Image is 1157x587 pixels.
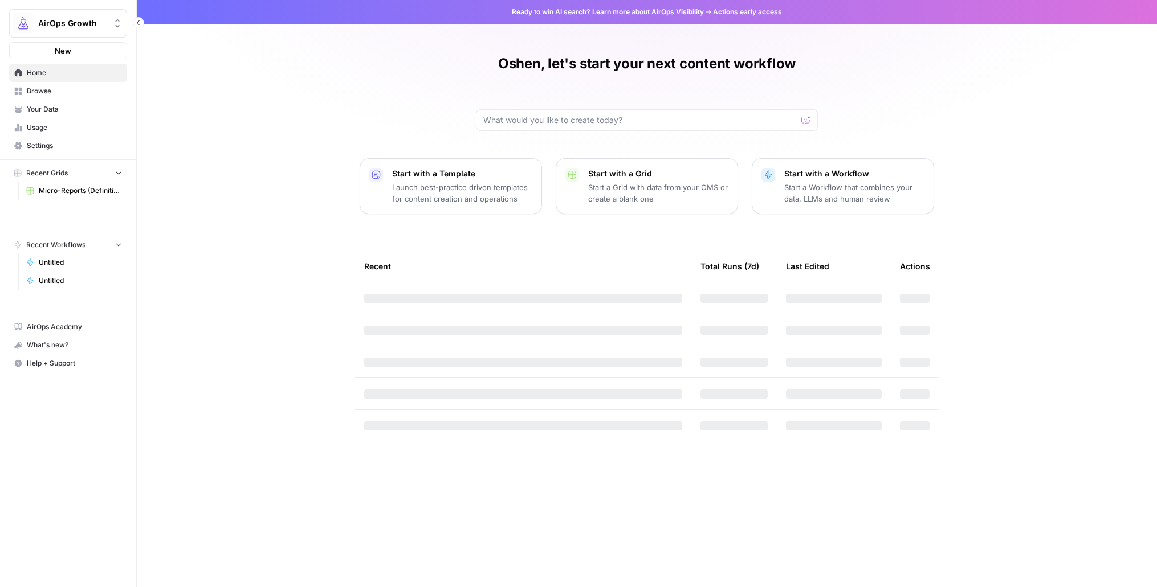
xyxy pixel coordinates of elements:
a: Learn more [592,7,630,16]
span: AirOps Growth [38,18,107,29]
a: Usage [9,118,127,137]
button: Help + Support [9,354,127,372]
p: Launch best-practice driven templates for content creation and operations [392,182,532,204]
div: What's new? [10,336,127,354]
span: New [55,45,71,56]
button: Recent Workflows [9,236,127,253]
span: Recent Grids [26,168,68,178]
button: Start with a GridStart a Grid with data from your CMS or create a blank one [556,158,738,214]
button: Start with a TemplateLaunch best-practice driven templates for content creation and operations [360,158,542,214]
span: Your Data [27,104,122,114]
div: Last Edited [786,251,829,282]
button: Workspace: AirOps Growth [9,9,127,38]
a: Untitled [21,253,127,272]
span: Help + Support [27,358,122,368]
span: Untitled [39,257,122,268]
a: Settings [9,137,127,155]
button: Start with a WorkflowStart a Workflow that combines your data, LLMs and human review [752,158,934,214]
p: Start with a Grid [588,168,728,179]
div: Actions [900,251,930,282]
p: Start with a Workflow [784,168,924,179]
img: AirOps Growth Logo [13,13,34,34]
a: Browse [9,82,127,100]
span: Usage [27,122,122,133]
h1: Oshen, let's start your next content workflow [498,55,796,73]
span: Untitled [39,276,122,286]
p: Start a Workflow that combines your data, LLMs and human review [784,182,924,204]
span: Browse [27,86,122,96]
p: Start with a Template [392,168,532,179]
span: Home [27,68,122,78]
button: New [9,42,127,59]
input: What would you like to create today? [483,114,797,126]
span: Micro-Reports (Definitions) [39,186,122,196]
a: Micro-Reports (Definitions) [21,182,127,200]
button: What's new? [9,336,127,354]
span: Recent Workflows [26,240,85,250]
a: Untitled [21,272,127,290]
p: Start a Grid with data from your CMS or create a blank one [588,182,728,204]
button: Recent Grids [9,165,127,182]
span: AirOps Academy [27,322,122,332]
a: Home [9,64,127,82]
div: Recent [364,251,682,282]
span: Ready to win AI search? about AirOps Visibility [512,7,704,17]
div: Total Runs (7d) [700,251,759,282]
span: Actions early access [713,7,782,17]
a: Your Data [9,100,127,118]
span: Settings [27,141,122,151]
a: AirOps Academy [9,318,127,336]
